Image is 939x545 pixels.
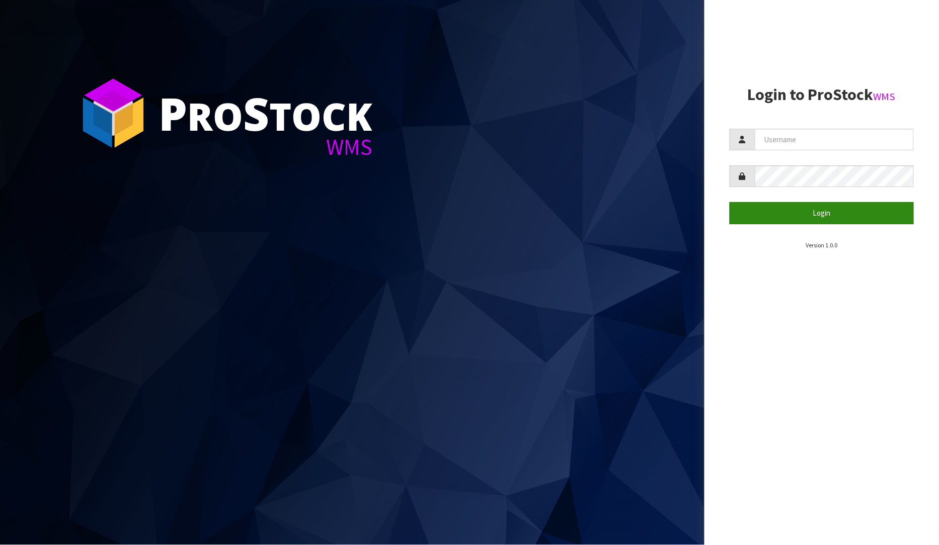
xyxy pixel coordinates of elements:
[243,82,269,144] span: S
[806,241,837,249] small: Version 1.0.0
[730,202,914,224] button: Login
[159,136,372,158] div: WMS
[874,90,896,103] small: WMS
[75,75,151,151] img: ProStock Cube
[755,129,914,150] input: Username
[159,82,187,144] span: P
[730,86,914,104] h2: Login to ProStock
[159,90,372,136] div: ro tock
